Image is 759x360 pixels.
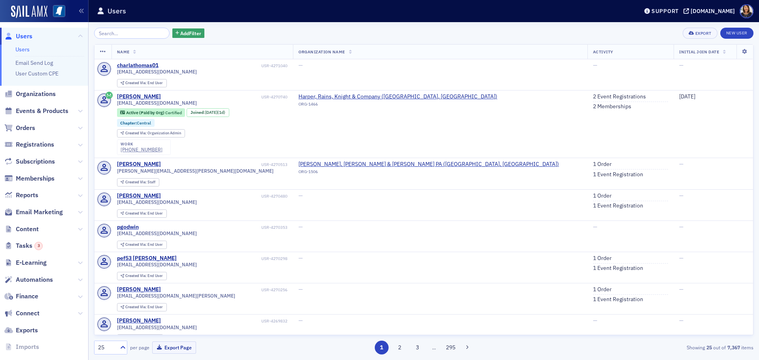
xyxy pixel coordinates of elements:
div: Created Via: End User [117,209,167,218]
a: 2 Memberships [593,103,631,110]
div: USR-4271040 [160,63,287,68]
div: USR-4270513 [162,162,287,167]
span: — [679,192,683,199]
div: USR-4270353 [140,225,287,230]
a: [PERSON_NAME] [117,93,161,100]
button: 3 [411,341,425,354]
span: Tasks [16,241,43,250]
div: Created Via: End User [117,79,167,87]
span: [DATE] [205,109,217,115]
span: — [298,317,303,324]
a: Exports [4,326,38,335]
span: Created Via : [125,242,147,247]
span: … [429,344,440,351]
a: SailAMX [11,6,47,18]
div: Support [651,8,679,15]
span: — [679,160,683,168]
strong: 7,367 [726,344,741,351]
a: Tasks3 [4,241,43,250]
span: Events & Products [16,107,68,115]
div: ORG-1466 [298,102,497,109]
a: pef53 [PERSON_NAME] [117,255,177,262]
button: [DOMAIN_NAME] [683,8,738,14]
a: Registrations [4,140,54,149]
a: Users [15,46,30,53]
a: charlathomas01 [117,62,159,69]
div: [DOMAIN_NAME] [691,8,735,15]
a: 1 Event Registration [593,171,643,178]
span: Harper, Rains, Knight & Company (Ridgeland, MS) [298,93,497,100]
a: [PHONE_NUMBER] [121,147,162,153]
span: [EMAIL_ADDRESS][DOMAIN_NAME] [117,69,197,75]
a: Automations [4,275,53,284]
span: [EMAIL_ADDRESS][DOMAIN_NAME] [117,230,197,236]
span: Name [117,49,130,55]
span: Created Via : [125,80,147,85]
a: New User [720,28,753,39]
span: Automations [16,275,53,284]
span: — [298,286,303,293]
span: — [593,62,597,69]
span: Finance [16,292,38,301]
a: Finance [4,292,38,301]
span: Activity [593,49,614,55]
div: USR-4270740 [162,94,287,100]
a: Connect [4,309,40,318]
div: Staff [125,180,155,185]
span: Chapter : [120,120,137,126]
div: Active (Paid by Org): Active (Paid by Org): Certified [117,108,185,117]
span: Memberships [16,174,55,183]
button: Export Page [152,341,196,354]
a: 1 Event Registration [593,296,643,303]
span: [EMAIL_ADDRESS][DOMAIN_NAME][PERSON_NAME] [117,293,235,299]
span: Connect [16,309,40,318]
a: Users [4,32,32,41]
span: — [679,286,683,293]
a: Chapter:Central [120,121,151,126]
span: Created Via : [125,179,147,185]
strong: 25 [705,344,713,351]
div: USR-4270480 [162,194,287,199]
span: [PERSON_NAME][EMAIL_ADDRESS][PERSON_NAME][DOMAIN_NAME] [117,168,274,174]
div: Created Via: Import [117,334,163,343]
div: Joined: 2025-09-25 00:00:00 [187,108,229,117]
span: Joined : [191,110,206,115]
div: Created Via: End User [117,272,167,280]
a: 1 Order [593,161,612,168]
div: Export [695,31,712,36]
span: [EMAIL_ADDRESS][DOMAIN_NAME] [117,262,197,268]
span: Created Via : [125,304,147,309]
div: Chapter: [117,119,155,127]
div: Created Via: End User [117,303,167,311]
label: per page [130,344,149,351]
div: End User [125,274,163,278]
span: Email Marketing [16,208,63,217]
div: work [121,142,162,147]
div: 3 [34,242,43,250]
button: Export [683,28,717,39]
div: [PERSON_NAME] [117,317,161,324]
span: [EMAIL_ADDRESS][DOMAIN_NAME] [117,100,197,106]
a: [PERSON_NAME] [117,286,161,293]
div: Showing out of items [539,344,753,351]
div: Created Via: Staff [117,178,159,187]
span: — [298,192,303,199]
a: Memberships [4,174,55,183]
div: 25 [98,343,115,352]
div: [PERSON_NAME] [117,161,161,168]
a: User Custom CPE [15,70,59,77]
div: End User [125,305,163,309]
div: pgodwin [117,224,139,231]
span: Organizations [16,90,56,98]
div: Organization Admin [125,131,181,136]
h1: Users [108,6,126,16]
span: — [593,223,597,230]
button: 2 [393,341,406,354]
button: 1 [375,341,389,354]
span: Created Via : [125,211,147,216]
a: Email Marketing [4,208,63,217]
input: Search… [94,28,170,39]
span: Subscriptions [16,157,55,166]
div: [PERSON_NAME] [117,192,161,200]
